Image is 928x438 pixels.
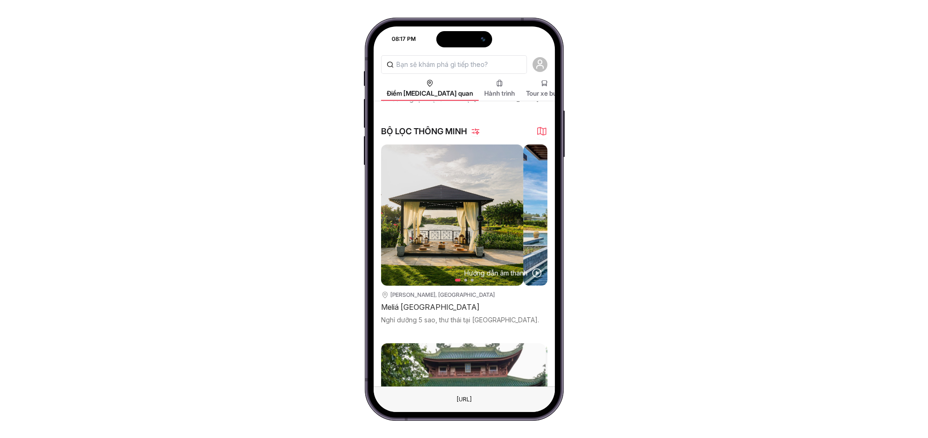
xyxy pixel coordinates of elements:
[464,268,527,278] span: Hướng dẫn âm thanh
[464,268,543,279] button: Hướng dẫn âm thanh
[387,89,473,98] span: Điểm [MEDICAL_DATA] quan
[381,301,547,314] div: Meliá [GEOGRAPHIC_DATA]
[526,89,563,98] span: Tour xe buýt
[381,55,527,74] input: Bạn sẽ khám phá gì tiếp theo?
[381,315,547,325] div: Nghỉ dưỡng 5 sao, thư thái tại [GEOGRAPHIC_DATA].
[381,125,480,138] div: BỘ LỌC THÔNG MINH
[375,35,421,43] div: 08:17 PM
[449,393,479,405] div: Đây là một phần tử giả. Để thay đổi URL, chỉ cần sử dụng trường văn bản Trình duyệt ở phía trên.
[471,279,474,281] button: 3
[359,144,523,286] img: https://cdn3.clik.vn/clikhub/prod/storage/HARYLCDJ7HFP/PT_FGHNJCDJ7HFP9605686744138416101.jpg
[464,279,467,281] button: 2
[455,279,461,281] button: 1
[484,89,515,98] span: Hành trình
[390,291,495,299] div: [PERSON_NAME], [GEOGRAPHIC_DATA]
